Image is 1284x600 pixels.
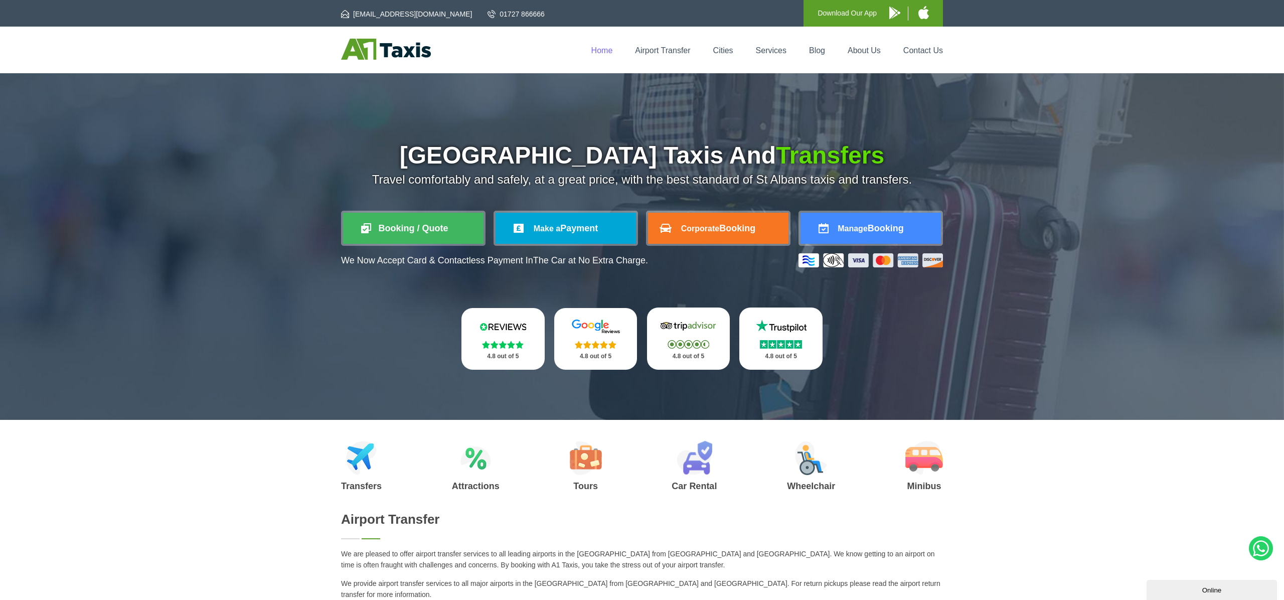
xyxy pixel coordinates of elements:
[461,308,545,370] a: Reviews.io Stars 4.8 out of 5
[341,512,943,527] h2: Airport Transfer
[341,173,943,187] p: Travel comfortably and safely, at a great price, with the best standard of St Albans taxis and tr...
[668,340,709,349] img: Stars
[566,319,626,334] img: Google
[460,441,491,475] img: Attractions
[472,350,534,363] p: 4.8 out of 5
[889,7,900,19] img: A1 Taxis Android App
[346,441,377,475] img: Airport Transfers
[341,548,943,570] p: We are pleased to offer airport transfer services to all leading airports in the [GEOGRAPHIC_DATA...
[648,213,788,244] a: CorporateBooking
[750,350,812,363] p: 4.8 out of 5
[565,350,626,363] p: 4.8 out of 5
[918,6,929,19] img: A1 Taxis iPhone App
[343,213,484,244] a: Booking / Quote
[533,255,648,265] span: The Car at No Extra Charge.
[473,319,533,334] img: Reviews.io
[658,350,719,363] p: 4.8 out of 5
[739,308,823,370] a: Trustpilot Stars 4.8 out of 5
[496,213,636,244] a: Make aPayment
[488,9,545,19] a: 01727 866666
[795,441,827,475] img: Wheelchair
[760,340,802,349] img: Stars
[1147,578,1279,600] iframe: chat widget
[570,441,602,475] img: Tours
[658,319,718,334] img: Tripadvisor
[838,224,868,233] span: Manage
[903,46,943,55] a: Contact Us
[751,319,811,334] img: Trustpilot
[672,482,717,491] h3: Car Rental
[809,46,825,55] a: Blog
[756,46,786,55] a: Services
[787,482,835,491] h3: Wheelchair
[848,46,881,55] a: About Us
[677,441,712,475] img: Car Rental
[554,308,637,370] a: Google Stars 4.8 out of 5
[341,482,382,491] h3: Transfers
[341,143,943,168] h1: [GEOGRAPHIC_DATA] Taxis And
[713,46,733,55] a: Cities
[647,308,730,370] a: Tripadvisor Stars 4.8 out of 5
[570,482,602,491] h3: Tours
[341,9,472,19] a: [EMAIL_ADDRESS][DOMAIN_NAME]
[341,255,648,266] p: We Now Accept Card & Contactless Payment In
[776,142,884,169] span: Transfers
[534,224,560,233] span: Make a
[798,253,943,267] img: Credit And Debit Cards
[341,39,431,60] img: A1 Taxis St Albans LTD
[800,213,941,244] a: ManageBooking
[591,46,613,55] a: Home
[905,482,943,491] h3: Minibus
[575,341,616,349] img: Stars
[635,46,690,55] a: Airport Transfer
[818,7,877,20] p: Download Our App
[482,341,524,349] img: Stars
[905,441,943,475] img: Minibus
[452,482,500,491] h3: Attractions
[681,224,719,233] span: Corporate
[341,578,943,600] p: We provide airport transfer services to all major airports in the [GEOGRAPHIC_DATA] from [GEOGRAP...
